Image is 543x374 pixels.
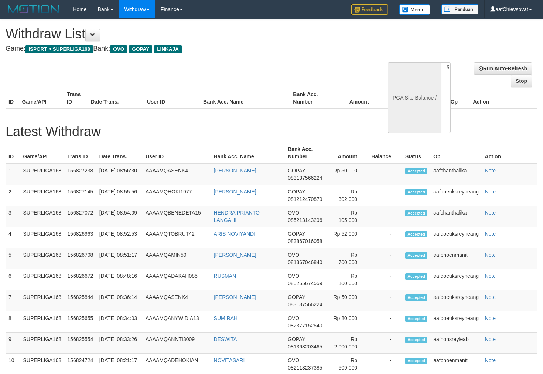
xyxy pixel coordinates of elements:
span: 081212470879 [288,196,322,202]
td: Rp 52,000 [328,227,368,248]
td: 156826708 [64,248,96,269]
th: Action [470,88,537,109]
td: aafdoeuksreyneang [430,311,482,333]
span: 083137566224 [288,301,322,307]
span: OVO [288,252,299,258]
td: [DATE] 08:52:53 [96,227,143,248]
span: GOPAY [288,294,305,300]
a: Note [485,357,496,363]
th: Amount [328,142,368,164]
td: Rp 50,000 [328,164,368,185]
span: ISPORT > SUPERLIGA168 [25,45,93,53]
span: Accepted [405,189,427,195]
a: Note [485,231,496,237]
span: Accepted [405,210,427,216]
td: AAAAMQAMIN59 [143,248,211,269]
td: 6 [6,269,20,290]
span: 083137566224 [288,175,322,181]
td: [DATE] 08:56:30 [96,164,143,185]
span: 082113237385 [288,365,322,371]
span: Accepted [405,231,427,237]
span: GOPAY [129,45,152,53]
td: AAAAMQADAKAH085 [143,269,211,290]
a: ARIS NOVIYANDI [214,231,256,237]
h1: Latest Withdraw [6,124,537,139]
th: Trans ID [64,88,88,109]
td: [DATE] 08:54:09 [96,206,143,227]
div: PGA Site Balance / [388,62,441,133]
td: - [368,206,402,227]
td: aafdoeuksreyneang [430,290,482,311]
span: GOPAY [288,168,305,173]
th: ID [6,88,19,109]
span: Accepted [405,294,427,301]
th: Balance [368,142,402,164]
td: - [368,311,402,333]
span: OVO [288,315,299,321]
td: 156827238 [64,164,96,185]
span: Accepted [405,273,427,280]
td: aafphoenmanit [430,248,482,269]
td: 156827072 [64,206,96,227]
th: Bank Acc. Name [200,88,290,109]
span: OVO [110,45,127,53]
span: 085213143296 [288,217,322,223]
td: AAAAMQASENK4 [143,290,211,311]
span: GOPAY [288,336,305,342]
td: SUPERLIGA168 [20,227,64,248]
a: NOVITASARI [214,357,245,363]
a: [PERSON_NAME] [214,294,256,300]
td: AAAAMQTOBRUT42 [143,227,211,248]
td: 9 [6,333,20,354]
td: [DATE] 08:36:14 [96,290,143,311]
img: Button%20Memo.svg [399,4,430,15]
span: OVO [288,357,299,363]
a: Note [485,315,496,321]
td: SUPERLIGA168 [20,185,64,206]
td: aafchanthalika [430,164,482,185]
td: - [368,290,402,311]
span: Accepted [405,252,427,259]
a: Note [485,273,496,279]
span: Accepted [405,168,427,174]
th: User ID [143,142,211,164]
span: 085255674559 [288,280,322,286]
span: 081363203465 [288,344,322,350]
span: 082377152540 [288,323,322,328]
a: SUMIRAH [214,315,238,321]
a: RUSMAN [214,273,236,279]
td: - [368,333,402,354]
th: Op [430,142,482,164]
td: 7 [6,290,20,311]
td: 156825554 [64,333,96,354]
th: Bank Acc. Number [290,88,335,109]
td: aafdoeuksreyneang [430,269,482,290]
span: 083867016058 [288,238,322,244]
td: 2 [6,185,20,206]
td: AAAAMQBENEDETA15 [143,206,211,227]
td: 4 [6,227,20,248]
td: aafnonsreyleab [430,333,482,354]
th: Trans ID [64,142,96,164]
td: aafdoeuksreyneang [430,185,482,206]
td: 1 [6,164,20,185]
th: ID [6,142,20,164]
td: SUPERLIGA168 [20,164,64,185]
a: [PERSON_NAME] [214,168,256,173]
td: AAAAMQANYWIDIA13 [143,311,211,333]
th: Status [402,142,430,164]
td: - [368,248,402,269]
span: Accepted [405,316,427,322]
td: [DATE] 08:51:17 [96,248,143,269]
span: LINKAJA [154,45,182,53]
td: SUPERLIGA168 [20,248,64,269]
td: - [368,227,402,248]
td: SUPERLIGA168 [20,333,64,354]
span: OVO [288,210,299,216]
span: GOPAY [288,189,305,195]
th: Date Trans. [96,142,143,164]
td: 156827145 [64,185,96,206]
td: AAAAMQANNTI3009 [143,333,211,354]
th: Game/API [19,88,64,109]
h4: Game: Bank: [6,45,355,53]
